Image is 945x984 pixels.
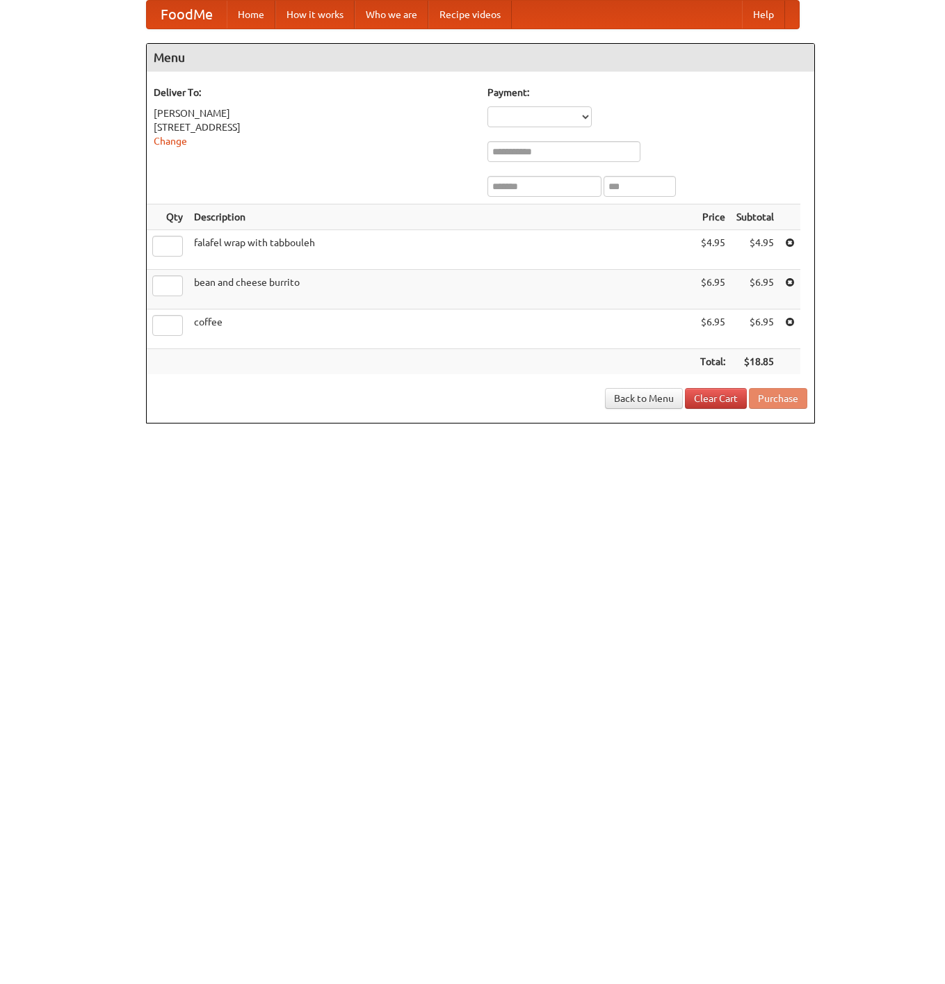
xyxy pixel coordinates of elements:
[188,309,695,349] td: coffee
[731,204,780,230] th: Subtotal
[749,388,807,409] button: Purchase
[154,120,474,134] div: [STREET_ADDRESS]
[188,204,695,230] th: Description
[227,1,275,29] a: Home
[731,230,780,270] td: $4.95
[605,388,683,409] a: Back to Menu
[428,1,512,29] a: Recipe videos
[154,136,187,147] a: Change
[731,270,780,309] td: $6.95
[147,204,188,230] th: Qty
[154,86,474,99] h5: Deliver To:
[731,349,780,375] th: $18.85
[188,230,695,270] td: falafel wrap with tabbouleh
[695,349,731,375] th: Total:
[188,270,695,309] td: bean and cheese burrito
[147,44,814,72] h4: Menu
[154,106,474,120] div: [PERSON_NAME]
[147,1,227,29] a: FoodMe
[355,1,428,29] a: Who we are
[695,309,731,349] td: $6.95
[685,388,747,409] a: Clear Cart
[731,309,780,349] td: $6.95
[275,1,355,29] a: How it works
[695,270,731,309] td: $6.95
[695,204,731,230] th: Price
[695,230,731,270] td: $4.95
[742,1,785,29] a: Help
[487,86,807,99] h5: Payment:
